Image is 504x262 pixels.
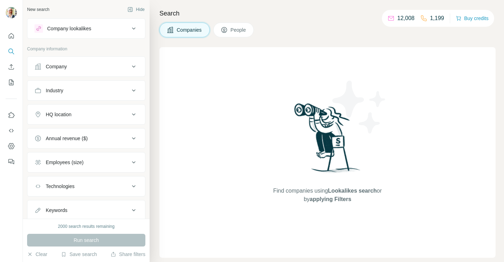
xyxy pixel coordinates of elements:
[61,251,97,258] button: Save search
[47,25,91,32] div: Company lookalikes
[6,7,17,18] img: Avatar
[6,109,17,121] button: Use Surfe on LinkedIn
[328,188,377,194] span: Lookalikes search
[27,202,145,219] button: Keywords
[46,135,88,142] div: Annual revenue ($)
[27,130,145,147] button: Annual revenue ($)
[46,207,67,214] div: Keywords
[231,26,247,33] span: People
[27,251,47,258] button: Clear
[397,14,415,23] p: 12,008
[310,196,351,202] span: applying Filters
[46,87,63,94] div: Industry
[27,178,145,195] button: Technologies
[430,14,444,23] p: 1,199
[111,251,145,258] button: Share filters
[27,154,145,171] button: Employees (size)
[27,82,145,99] button: Industry
[6,30,17,42] button: Quick start
[58,223,115,230] div: 2000 search results remaining
[27,46,145,52] p: Company information
[6,155,17,168] button: Feedback
[6,61,17,73] button: Enrich CSV
[27,6,49,13] div: New search
[46,63,67,70] div: Company
[6,76,17,89] button: My lists
[456,13,489,23] button: Buy credits
[6,45,17,58] button: Search
[159,8,496,18] h4: Search
[6,140,17,152] button: Dashboard
[27,106,145,123] button: HQ location
[291,101,364,180] img: Surfe Illustration - Woman searching with binoculars
[46,183,75,190] div: Technologies
[122,4,150,15] button: Hide
[46,111,71,118] div: HQ location
[6,124,17,137] button: Use Surfe API
[177,26,202,33] span: Companies
[271,187,384,204] span: Find companies using or by
[27,58,145,75] button: Company
[27,20,145,37] button: Company lookalikes
[46,159,83,166] div: Employees (size)
[328,75,391,139] img: Surfe Illustration - Stars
